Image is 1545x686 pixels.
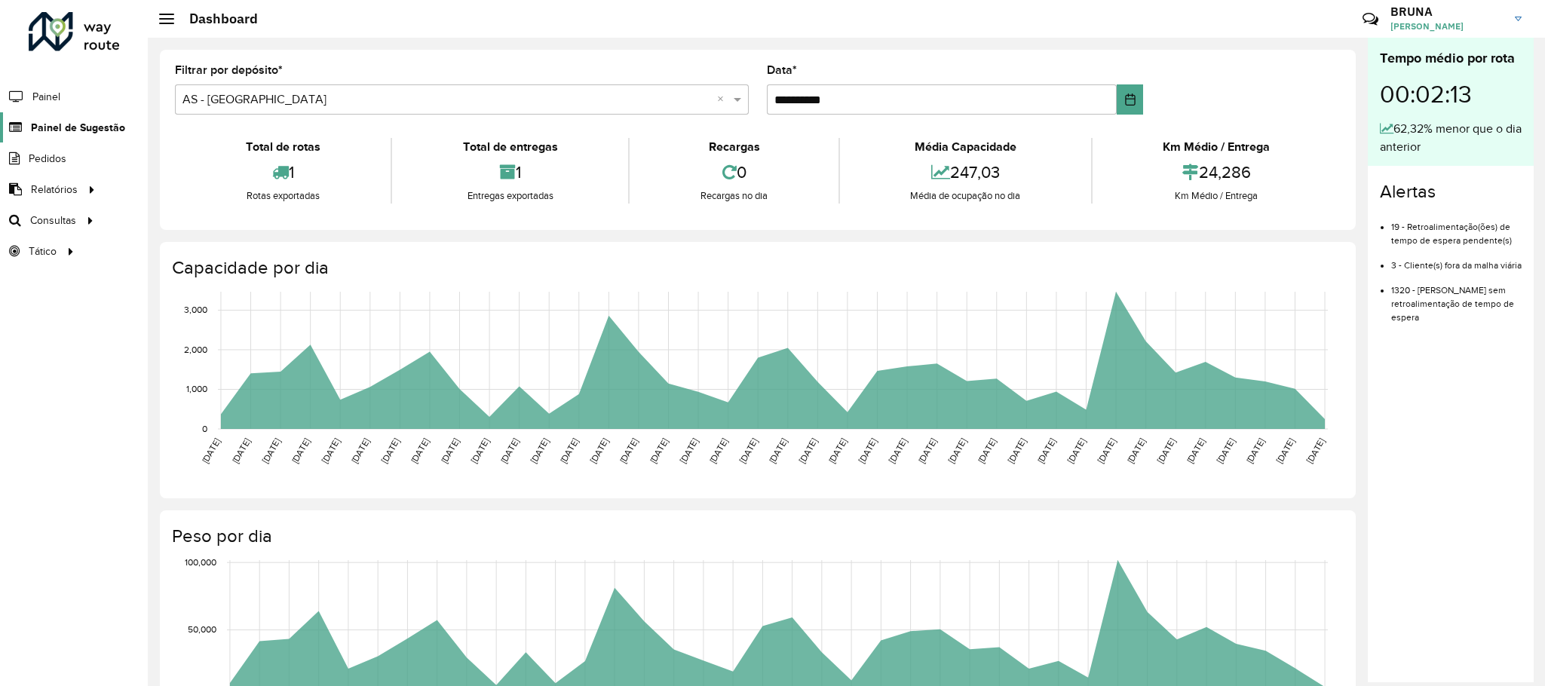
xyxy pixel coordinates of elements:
[648,436,670,465] text: [DATE]
[1380,48,1522,69] div: Tempo médio por rota
[797,436,819,465] text: [DATE]
[174,11,258,27] h2: Dashboard
[32,89,60,105] span: Painel
[349,436,371,465] text: [DATE]
[175,61,283,79] label: Filtrar por depósito
[707,436,729,465] text: [DATE]
[857,436,878,465] text: [DATE]
[1035,436,1057,465] text: [DATE]
[1125,436,1147,465] text: [DATE]
[1380,181,1522,203] h4: Alertas
[172,257,1341,279] h4: Capacidade por dia
[498,436,520,465] text: [DATE]
[529,436,550,465] text: [DATE]
[1065,436,1087,465] text: [DATE]
[186,384,207,394] text: 1,000
[1244,436,1266,465] text: [DATE]
[188,625,216,635] text: 50,000
[844,156,1087,188] div: 247,03
[396,138,624,156] div: Total de entregas
[1185,436,1206,465] text: [DATE]
[200,436,222,465] text: [DATE]
[202,424,207,433] text: 0
[29,151,66,167] span: Pedidos
[767,436,789,465] text: [DATE]
[1390,5,1504,19] h3: BRUNA
[887,436,909,465] text: [DATE]
[469,436,491,465] text: [DATE]
[844,188,1087,204] div: Média de ocupação no dia
[1096,138,1337,156] div: Km Médio / Entrega
[1390,20,1504,33] span: [PERSON_NAME]
[1096,156,1337,188] div: 24,286
[618,436,639,465] text: [DATE]
[1096,436,1117,465] text: [DATE]
[1391,247,1522,272] li: 3 - Cliente(s) fora da malha viária
[1304,436,1326,465] text: [DATE]
[179,156,387,188] div: 1
[320,436,342,465] text: [DATE]
[588,436,610,465] text: [DATE]
[396,188,624,204] div: Entregas exportadas
[260,436,282,465] text: [DATE]
[633,138,834,156] div: Recargas
[558,436,580,465] text: [DATE]
[230,436,252,465] text: [DATE]
[290,436,311,465] text: [DATE]
[31,182,78,198] span: Relatórios
[184,345,207,354] text: 2,000
[717,90,730,109] span: Clear all
[678,436,700,465] text: [DATE]
[1006,436,1028,465] text: [DATE]
[826,436,848,465] text: [DATE]
[1354,3,1387,35] a: Contato Rápido
[976,436,998,465] text: [DATE]
[633,188,834,204] div: Recargas no dia
[29,243,57,259] span: Tático
[379,436,401,465] text: [DATE]
[767,61,797,79] label: Data
[1096,188,1337,204] div: Km Médio / Entrega
[179,138,387,156] div: Total de rotas
[1117,84,1143,115] button: Choose Date
[179,188,387,204] div: Rotas exportadas
[844,138,1087,156] div: Média Capacidade
[1391,272,1522,324] li: 1320 - [PERSON_NAME] sem retroalimentação de tempo de espera
[396,156,624,188] div: 1
[946,436,968,465] text: [DATE]
[1215,436,1237,465] text: [DATE]
[1274,436,1296,465] text: [DATE]
[1380,69,1522,120] div: 00:02:13
[633,156,834,188] div: 0
[1380,120,1522,156] div: 62,32% menor que o dia anterior
[409,436,431,465] text: [DATE]
[185,557,216,567] text: 100,000
[439,436,461,465] text: [DATE]
[184,305,207,315] text: 3,000
[30,213,76,228] span: Consultas
[1155,436,1177,465] text: [DATE]
[737,436,759,465] text: [DATE]
[916,436,938,465] text: [DATE]
[1391,209,1522,247] li: 19 - Retroalimentação(ões) de tempo de espera pendente(s)
[172,525,1341,547] h4: Peso por dia
[31,120,125,136] span: Painel de Sugestão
